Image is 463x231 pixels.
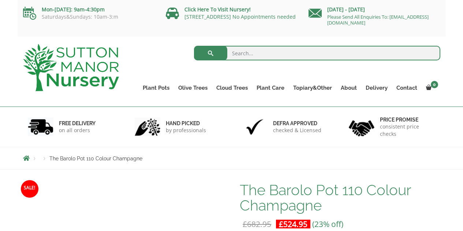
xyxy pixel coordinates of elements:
[361,83,392,93] a: Delivery
[309,5,440,14] p: [DATE] - [DATE]
[380,116,436,123] h6: Price promise
[194,46,440,60] input: Search...
[273,127,321,134] p: checked & Licensed
[166,127,206,134] p: by professionals
[431,81,438,88] span: 0
[349,116,374,138] img: 4.jpg
[23,44,119,91] img: logo
[243,219,247,229] span: £
[59,120,96,127] h6: FREE DELIVERY
[21,180,38,198] span: Sale!
[23,155,440,161] nav: Breadcrumbs
[422,83,440,93] a: 0
[135,118,160,136] img: 2.jpg
[212,83,252,93] a: Cloud Trees
[184,13,296,20] a: [STREET_ADDRESS] No Appointments needed
[336,83,361,93] a: About
[273,120,321,127] h6: Defra approved
[392,83,422,93] a: Contact
[312,219,343,229] span: (23% off)
[279,219,307,229] bdi: 524.95
[49,156,142,161] span: The Barolo Pot 110 Colour Champagne
[174,83,212,93] a: Olive Trees
[252,83,289,93] a: Plant Care
[279,219,283,229] span: £
[23,14,155,20] p: Saturdays&Sundays: 10am-3:m
[28,118,53,136] img: 1.jpg
[243,219,271,229] bdi: 682.95
[23,5,155,14] p: Mon-[DATE]: 9am-4:30pm
[184,6,251,13] a: Click Here To Visit Nursery!
[242,118,268,136] img: 3.jpg
[166,120,206,127] h6: hand picked
[59,127,96,134] p: on all orders
[380,123,436,138] p: consistent price checks
[138,83,174,93] a: Plant Pots
[327,14,429,26] a: Please Send All Enquiries To: [EMAIL_ADDRESS][DOMAIN_NAME]
[240,182,440,213] h1: The Barolo Pot 110 Colour Champagne
[289,83,336,93] a: Topiary&Other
